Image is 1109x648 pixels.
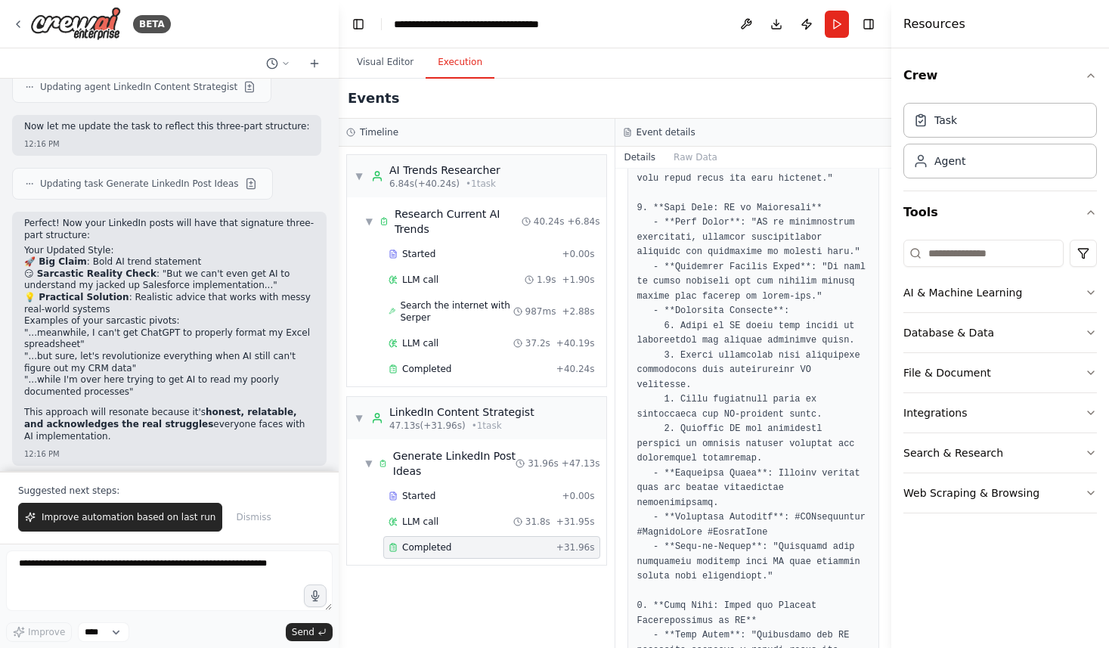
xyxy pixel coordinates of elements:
[395,206,522,237] div: Research Current AI Trends
[24,292,314,315] li: : Realistic advice that works with messy real-world systems
[24,121,309,133] p: Now let me update the task to reflect this three-part structure:
[228,503,278,532] button: Dismiss
[389,178,460,190] span: 6.84s (+40.24s)
[934,113,957,128] div: Task
[562,490,594,502] span: + 0.00s
[903,405,967,420] div: Integrations
[537,274,556,286] span: 1.9s
[562,248,594,260] span: + 0.00s
[903,234,1097,526] div: Tools
[402,248,435,260] span: Started
[402,541,451,553] span: Completed
[556,516,595,528] span: + 31.95s
[24,268,156,279] strong: 😏 Sarcastic Reality Check
[903,285,1022,300] div: AI & Machine Learning
[400,299,513,324] span: Search the internet with Serper
[24,292,129,302] strong: 💡 Practical Solution
[348,14,369,35] button: Hide left sidebar
[903,473,1097,513] button: Web Scraping & Browsing
[466,178,496,190] span: • 1 task
[556,541,595,553] span: + 31.96s
[903,54,1097,97] button: Crew
[18,485,321,497] p: Suggested next steps:
[903,325,994,340] div: Database & Data
[903,97,1097,191] div: Crew
[24,374,314,398] li: "...while I'm over here trying to get AI to read my poorly documented processes"
[40,81,237,93] span: Updating agent LinkedIn Content Strategist
[394,17,564,32] nav: breadcrumb
[40,178,239,190] span: Updating task Generate LinkedIn Post Ideas
[525,337,550,349] span: 37.2s
[903,433,1097,473] button: Search & Research
[664,147,726,168] button: Raw Data
[426,47,494,79] button: Execution
[133,15,171,33] div: BETA
[24,327,314,351] li: "...meanwhile, I can't get ChatGPT to properly format my Excel spreadsheet"
[286,623,333,641] button: Send
[903,313,1097,352] button: Database & Data
[30,7,121,41] img: Logo
[562,305,594,318] span: + 2.88s
[302,54,327,73] button: Start a new chat
[562,274,594,286] span: + 1.90s
[360,126,398,138] h3: Timeline
[6,622,72,642] button: Improve
[24,268,314,292] li: : "But we can't even get AI to understand my jacked up Salesforce implementation..."
[389,420,466,432] span: 47.13s (+31.96s)
[903,485,1039,501] div: Web Scraping & Browsing
[24,407,297,429] strong: honest, relatable, and acknowledges the real struggles
[389,163,500,178] div: AI Trends Researcher
[24,256,87,267] strong: 🚀 Big Claim
[355,412,364,424] span: ▼
[556,363,595,375] span: + 40.24s
[18,503,222,532] button: Improve automation based on last run
[567,215,599,228] span: + 6.84s
[348,88,399,109] h2: Events
[28,626,65,638] span: Improve
[355,170,364,182] span: ▼
[365,457,373,470] span: ▼
[402,363,451,375] span: Completed
[903,365,991,380] div: File & Document
[903,15,965,33] h4: Resources
[903,393,1097,433] button: Integrations
[903,191,1097,234] button: Tools
[858,14,879,35] button: Hide right sidebar
[393,448,516,479] div: Generate LinkedIn Post Ideas
[345,47,426,79] button: Visual Editor
[402,516,438,528] span: LLM call
[402,274,438,286] span: LLM call
[24,218,314,241] p: Perfect! Now your LinkedIn posts will have that signature three-part structure:
[903,353,1097,392] button: File & Document
[24,256,314,268] li: : Bold AI trend statement
[42,511,215,523] span: Improve automation based on last run
[637,126,695,138] h3: Event details
[24,315,314,327] h2: Examples of your sarcastic pivots:
[528,457,559,470] span: 31.96s
[24,407,314,442] p: This approach will resonate because it's everyone faces with AI implementation.
[304,584,327,607] button: Click to speak your automation idea
[402,490,435,502] span: Started
[236,511,271,523] span: Dismiss
[292,626,314,638] span: Send
[389,405,534,420] div: LinkedIn Content Strategist
[24,138,309,150] div: 12:16 PM
[534,215,565,228] span: 40.24s
[24,448,314,460] div: 12:16 PM
[525,516,550,528] span: 31.8s
[903,445,1003,460] div: Search & Research
[260,54,296,73] button: Switch to previous chat
[615,147,665,168] button: Details
[472,420,502,432] span: • 1 task
[562,457,600,470] span: + 47.13s
[365,215,373,228] span: ▼
[24,245,314,257] h2: Your Updated Style:
[934,153,965,169] div: Agent
[903,273,1097,312] button: AI & Machine Learning
[24,351,314,374] li: "...but sure, let's revolutionize everything when AI still can't figure out my CRM data"
[402,337,438,349] span: LLM call
[556,337,595,349] span: + 40.19s
[525,305,556,318] span: 987ms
